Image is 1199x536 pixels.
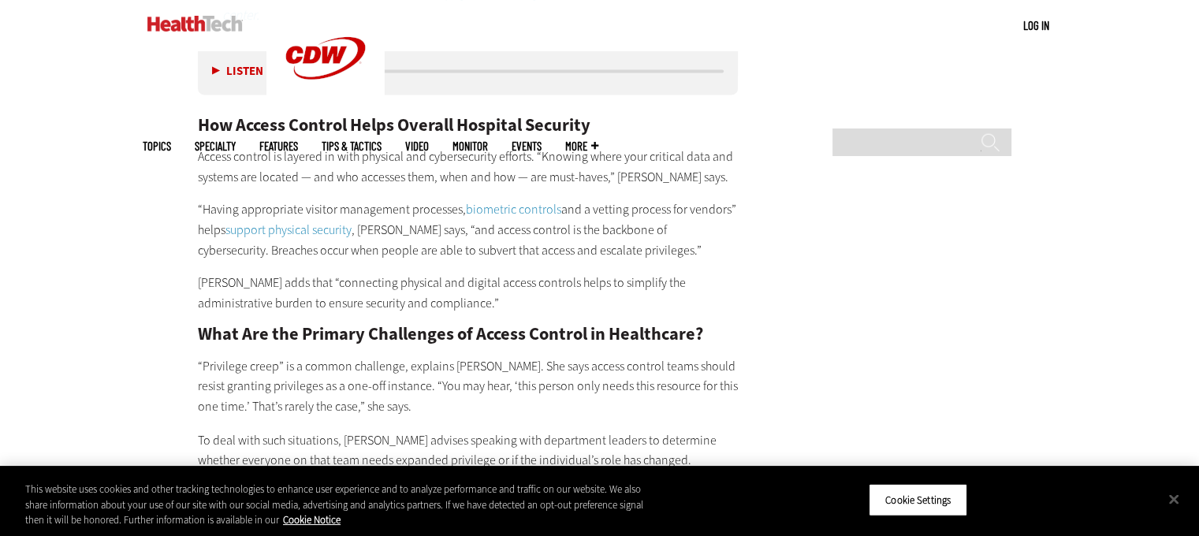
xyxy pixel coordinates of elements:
[198,199,739,260] p: “Having appropriate visitor management processes, and a vetting process for vendors” helps , [PER...
[283,513,341,527] a: More information about your privacy
[195,140,236,152] span: Specialty
[565,140,598,152] span: More
[25,482,660,528] div: This website uses cookies and other tracking technologies to enhance user experience and to analy...
[198,326,739,343] h2: What Are the Primary Challenges of Access Control in Healthcare?
[1023,17,1049,34] div: User menu
[225,221,352,238] a: support physical security
[143,140,171,152] span: Topics
[512,140,542,152] a: Events
[198,430,739,470] p: To deal with such situations, [PERSON_NAME] advises speaking with department leaders to determine...
[405,140,429,152] a: Video
[452,140,488,152] a: MonITor
[466,201,561,218] a: biometric controls
[1156,482,1191,516] button: Close
[147,16,243,32] img: Home
[1023,18,1049,32] a: Log in
[198,273,739,313] p: [PERSON_NAME] adds that “connecting physical and digital access controls helps to simplify the ad...
[322,140,382,152] a: Tips & Tactics
[266,104,385,121] a: CDW
[198,356,739,417] p: “Privilege creep” is a common challenge, explains [PERSON_NAME]. She says access control teams sh...
[869,483,967,516] button: Cookie Settings
[259,140,298,152] a: Features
